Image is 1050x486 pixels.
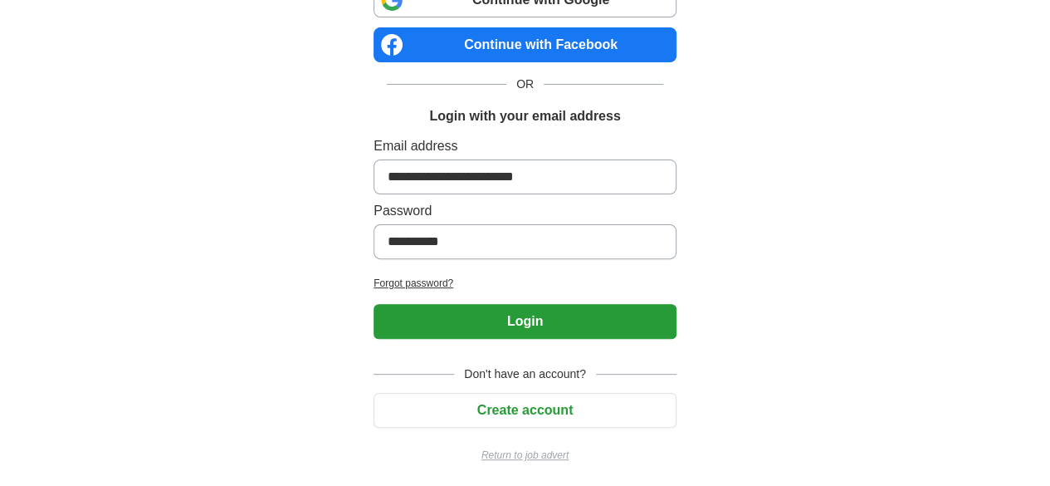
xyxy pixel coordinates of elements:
[374,276,676,291] a: Forgot password?
[374,393,676,428] button: Create account
[374,448,676,463] a: Return to job advert
[374,403,676,417] a: Create account
[454,366,596,383] span: Don't have an account?
[374,27,676,62] a: Continue with Facebook
[374,304,676,339] button: Login
[374,201,676,221] label: Password
[506,76,544,93] span: OR
[429,106,620,126] h1: Login with your email address
[374,136,676,156] label: Email address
